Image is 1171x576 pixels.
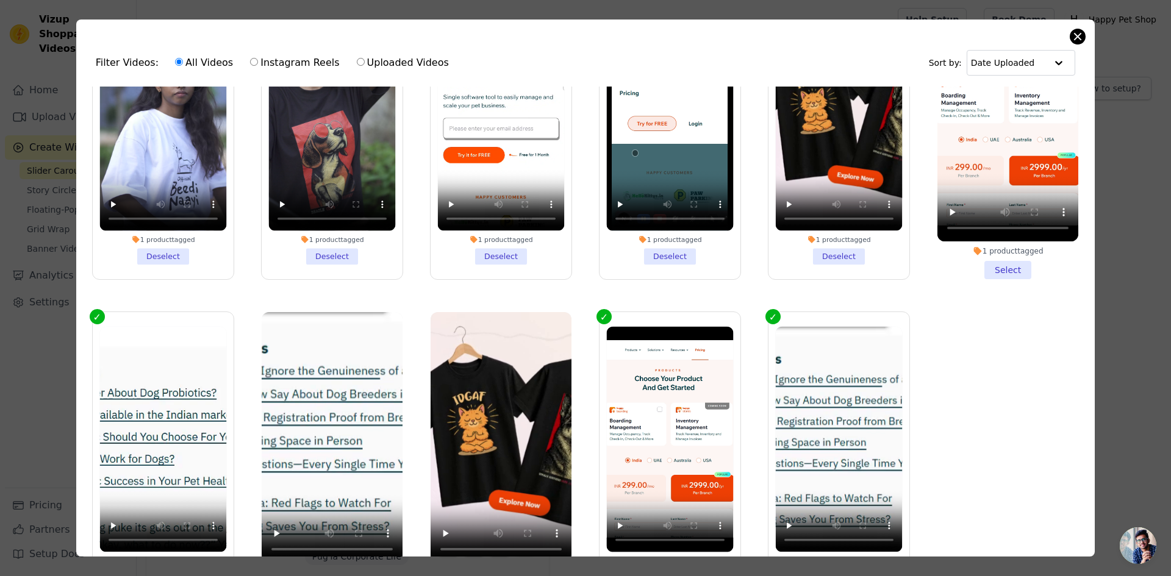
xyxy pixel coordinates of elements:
label: Instagram Reels [249,55,340,71]
div: 1 product tagged [99,556,226,564]
div: 1 product tagged [99,235,226,244]
div: Sort by: [929,50,1076,76]
label: All Videos [174,55,234,71]
button: Close modal [1070,29,1085,44]
div: Filter Videos: [96,49,456,77]
div: 1 product tagged [776,235,903,244]
div: 1 product tagged [268,235,395,244]
div: 1 product tagged [937,246,1078,256]
div: Open chat [1120,527,1156,564]
label: Uploaded Videos [356,55,449,71]
div: 1 product tagged [607,235,734,244]
div: 1 product tagged [607,556,734,564]
div: 1 product tagged [437,235,564,244]
div: 1 product tagged [776,556,903,564]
